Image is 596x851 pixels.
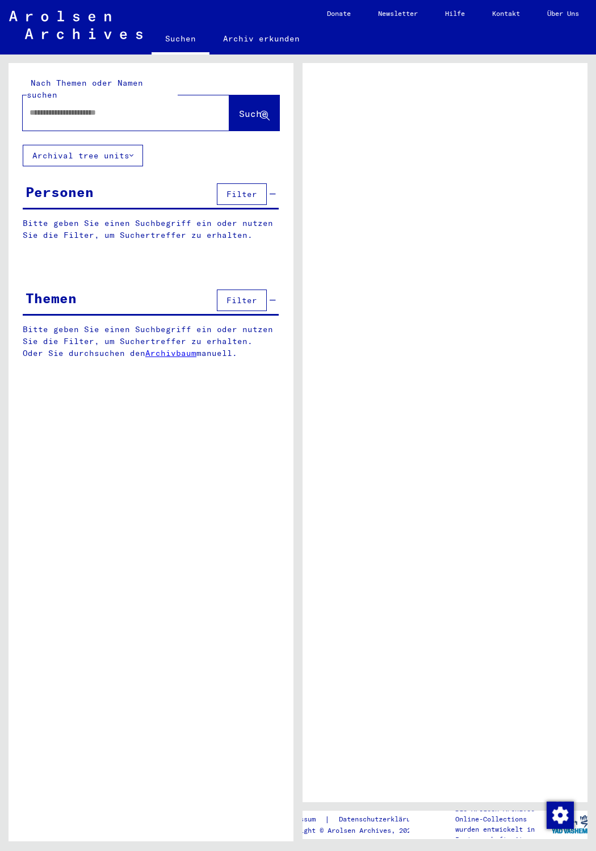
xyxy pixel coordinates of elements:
span: Filter [226,295,257,305]
button: Filter [217,290,267,311]
p: wurden entwickelt in Partnerschaft mit [455,824,552,845]
div: | [280,814,432,825]
button: Filter [217,183,267,205]
a: Datenschutzerklärung [330,814,432,825]
img: Arolsen_neg.svg [9,11,142,39]
div: Personen [26,182,94,202]
span: Filter [226,189,257,199]
a: Impressum [280,814,325,825]
div: Themen [26,288,77,308]
div: Zustimmung ändern [546,801,573,828]
img: Zustimmung ändern [547,802,574,829]
span: Suche [239,108,267,119]
button: Suche [229,95,279,131]
p: Copyright © Arolsen Archives, 2021 [280,825,432,836]
a: Archiv erkunden [209,25,313,52]
p: Bitte geben Sie einen Suchbegriff ein oder nutzen Sie die Filter, um Suchertreffer zu erhalten. [23,217,279,241]
p: Bitte geben Sie einen Suchbegriff ein oder nutzen Sie die Filter, um Suchertreffer zu erhalten. O... [23,324,279,359]
p: Die Arolsen Archives Online-Collections [455,804,552,824]
a: Archivbaum [145,348,196,358]
a: Suchen [152,25,209,55]
mat-label: Nach Themen oder Namen suchen [27,78,143,100]
button: Archival tree units [23,145,143,166]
